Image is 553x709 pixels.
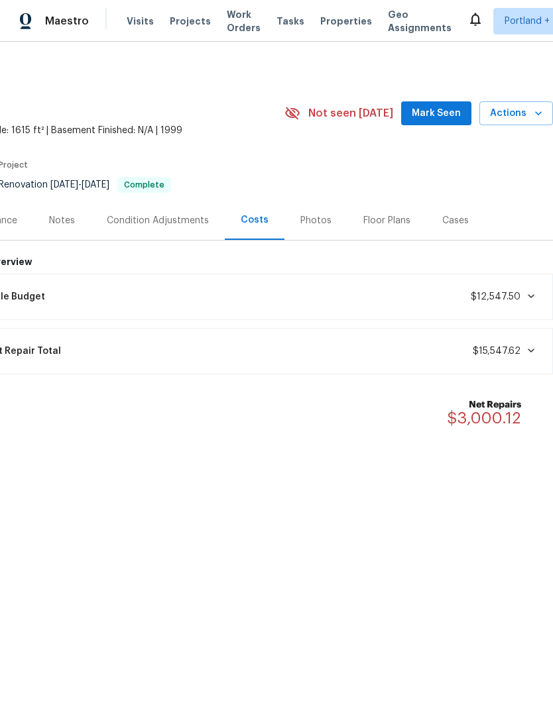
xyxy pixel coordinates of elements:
[276,17,304,26] span: Tasks
[241,213,269,227] div: Costs
[401,101,471,126] button: Mark Seen
[49,214,75,227] div: Notes
[170,15,211,28] span: Projects
[442,214,469,227] div: Cases
[50,180,78,190] span: [DATE]
[388,8,452,34] span: Geo Assignments
[447,398,521,411] b: Net Repairs
[320,15,372,28] span: Properties
[50,180,109,190] span: -
[227,8,261,34] span: Work Orders
[471,292,521,301] span: $12,547.50
[107,214,209,227] div: Condition Adjustments
[490,105,542,122] span: Actions
[119,181,170,189] span: Complete
[479,101,553,126] button: Actions
[127,15,154,28] span: Visits
[308,107,393,120] span: Not seen [DATE]
[300,214,332,227] div: Photos
[473,347,521,356] span: $15,547.62
[412,105,461,122] span: Mark Seen
[447,410,521,426] span: $3,000.12
[82,180,109,190] span: [DATE]
[363,214,410,227] div: Floor Plans
[45,15,89,28] span: Maestro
